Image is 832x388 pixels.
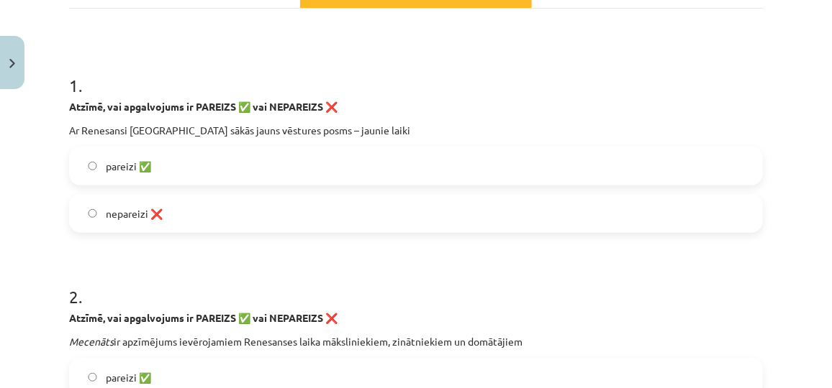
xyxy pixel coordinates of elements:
[69,50,763,95] h1: 1 .
[88,209,97,218] input: nepareizi ❌
[69,123,763,138] p: Ar Renesansi [GEOGRAPHIC_DATA] sākās jauns vēstures posms – jaunie laiki
[69,311,338,324] strong: Atzīmē, vai apgalvojums ir PAREIZS ✅ vai NEPAREIZS ❌
[9,59,15,68] img: icon-close-lesson-0947bae3869378f0d4975bcd49f059093ad1ed9edebbc8119c70593378902aed.svg
[106,370,151,385] span: pareizi ✅
[88,373,97,382] input: pareizi ✅
[106,159,151,174] span: pareizi ✅
[69,334,763,349] p: ir apzīmējums ievērojamiem Renesanses laika māksliniekiem, zinātniekiem un domātājiem
[69,100,338,113] strong: Atzīmē, vai apgalvojums ir PAREIZS ✅ vai NEPAREIZS ❌
[88,162,97,171] input: pareizi ✅
[69,262,763,306] h1: 2 .
[69,335,114,348] em: Mecenāts
[106,206,163,221] span: nepareizi ❌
